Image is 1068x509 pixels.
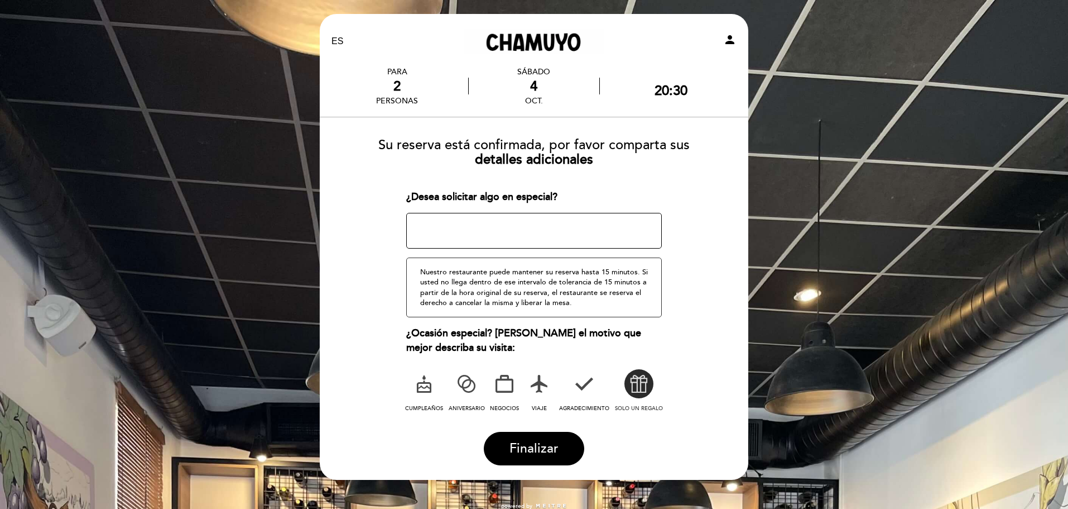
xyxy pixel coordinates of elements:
div: oct. [469,96,599,106]
span: CUMPLEAÑOS [405,405,443,412]
a: Chamuyo Comedor [464,26,604,57]
button: Finalizar [484,432,584,465]
img: MEITRE [535,503,567,509]
div: sábado [469,67,599,77]
div: ¿Ocasión especial? [PERSON_NAME] el motivo que mejor describa su visita: [406,326,662,355]
button: person [723,33,737,50]
div: 4 [469,78,599,94]
span: SOLO UN REGALO [615,405,663,412]
span: AGRADECIMIENTO [559,405,609,412]
div: PARA [376,67,418,77]
span: VIAJE [532,405,547,412]
span: Finalizar [509,441,559,456]
span: ANIVERSARIO [449,405,485,412]
b: detalles adicionales [475,151,593,168]
span: Su reserva está confirmada, por favor comparta sus [378,137,690,153]
div: ¿Desea solicitar algo en especial? [406,190,662,204]
div: Nuestro restaurante puede mantener su reserva hasta 15 minutos. Si usted no llega dentro de ese i... [406,258,662,317]
div: 20:30 [655,83,687,99]
span: NEGOCIOS [490,405,519,412]
div: 2 [376,78,418,94]
i: person [723,33,737,46]
div: personas [376,96,418,106]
